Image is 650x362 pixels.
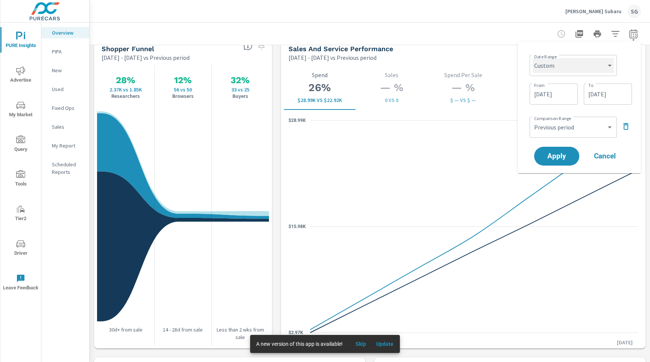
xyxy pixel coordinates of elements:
[243,41,252,50] span: Know where every customer is during their purchase journey. View customer activity from first cli...
[612,339,638,346] p: [DATE]
[3,170,39,189] span: Tools
[52,161,83,176] p: Scheduled Reports
[289,118,306,123] text: $28.99K
[3,205,39,223] span: Tier2
[608,26,623,41] button: Apply Filters
[373,338,397,350] button: Update
[3,274,39,292] span: Leave Feedback
[290,97,350,103] p: $28,995 vs $22,922
[41,102,89,114] div: Fixed Ops
[3,135,39,154] span: Query
[41,46,89,57] div: PIPA
[572,26,587,41] button: "Export Report to PDF"
[255,40,267,52] span: Select a preset date range to save this widget
[505,71,565,78] p: Closed ROs
[0,23,41,300] div: nav menu
[542,153,572,160] span: Apply
[590,153,620,160] span: Cancel
[361,71,421,78] p: Sales
[41,65,89,76] div: New
[289,45,393,53] h5: Sales and Service Performance
[52,67,83,74] p: New
[52,142,83,149] p: My Report
[52,104,83,112] p: Fixed Ops
[52,85,83,93] p: Used
[289,53,377,62] p: [DATE] - [DATE] vs Previous period
[433,81,493,94] h3: — %
[289,330,303,335] text: $2.97K
[52,123,83,131] p: Sales
[361,81,421,94] h3: — %
[505,81,565,94] h3: — %
[627,5,641,18] div: SG
[41,27,89,38] div: Overview
[290,71,350,78] p: Spend
[582,147,627,166] button: Cancel
[41,121,89,132] div: Sales
[626,26,641,41] button: Select Date Range
[565,8,621,15] p: [PERSON_NAME] Subaru
[505,97,565,103] p: 0 vs 0
[289,224,306,229] text: $15.98K
[534,147,579,166] button: Apply
[256,341,343,347] span: A new version of this app is available!
[376,341,394,347] span: Update
[352,341,370,347] span: Skip
[3,101,39,119] span: My Market
[41,140,89,151] div: My Report
[41,159,89,178] div: Scheduled Reports
[52,29,83,37] p: Overview
[433,71,493,78] p: Spend Per Sale
[433,97,493,103] p: $ — vs $ —
[3,32,39,50] span: PURE Insights
[41,84,89,95] div: Used
[102,53,190,62] p: [DATE] - [DATE] vs Previous period
[3,239,39,258] span: Driver
[52,48,83,55] p: PIPA
[349,338,373,350] button: Skip
[290,81,350,94] h3: 26%
[102,45,154,53] h5: Shopper Funnel
[3,66,39,85] span: Advertise
[361,97,421,103] p: 0 vs 0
